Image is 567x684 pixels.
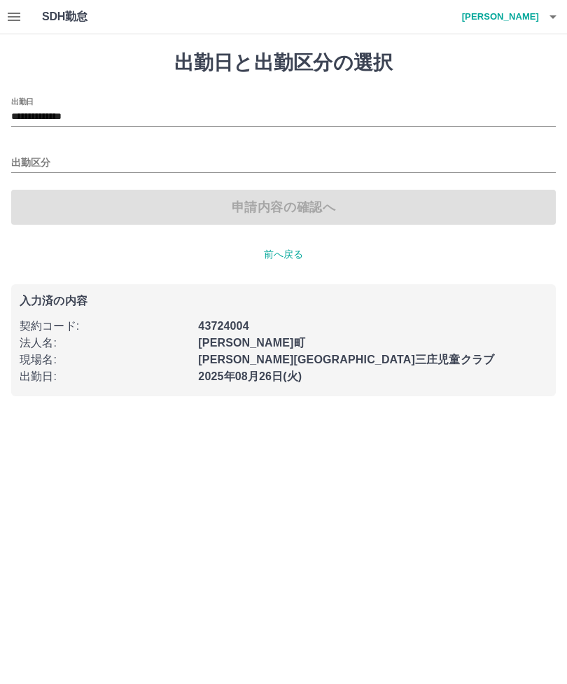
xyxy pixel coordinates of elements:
[20,295,547,307] p: 入力済の内容
[20,335,190,351] p: 法人名 :
[198,320,248,332] b: 43724004
[11,51,556,75] h1: 出勤日と出勤区分の選択
[11,247,556,262] p: 前へ戻る
[198,370,302,382] b: 2025年08月26日(火)
[198,354,494,365] b: [PERSON_NAME][GEOGRAPHIC_DATA]三庄児童クラブ
[198,337,304,349] b: [PERSON_NAME]町
[20,318,190,335] p: 契約コード :
[20,368,190,385] p: 出勤日 :
[11,96,34,106] label: 出勤日
[20,351,190,368] p: 現場名 :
